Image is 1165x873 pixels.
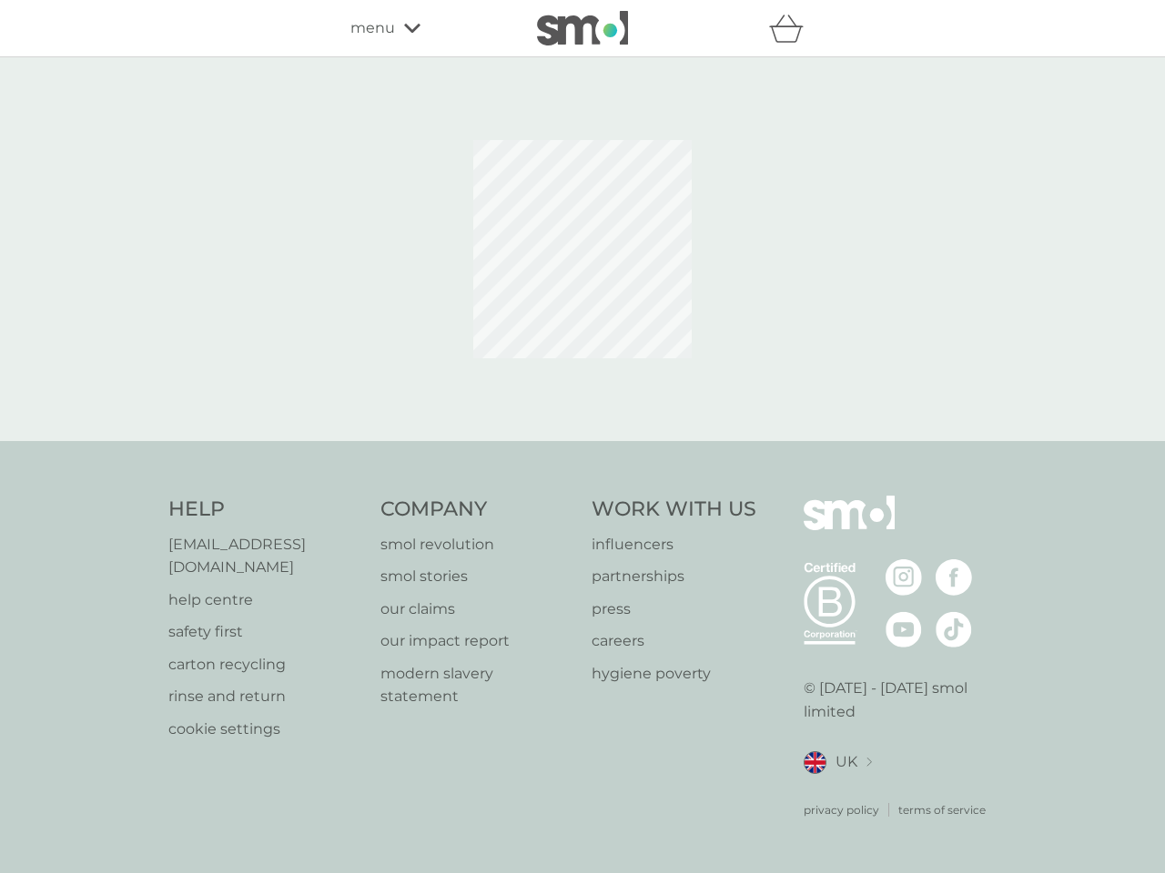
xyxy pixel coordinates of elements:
a: privacy policy [804,801,879,818]
img: visit the smol Instagram page [886,559,922,596]
div: basket [769,10,815,46]
a: cookie settings [168,717,362,741]
a: help centre [168,588,362,612]
span: menu [350,16,395,40]
img: visit the smol Facebook page [936,559,972,596]
a: our claims [380,597,574,621]
p: © [DATE] - [DATE] smol limited [804,677,998,723]
a: smol stories [380,565,574,588]
a: safety first [168,620,362,644]
a: press [592,597,756,621]
a: smol revolution [380,533,574,557]
a: [EMAIL_ADDRESS][DOMAIN_NAME] [168,533,362,579]
a: influencers [592,533,756,557]
h4: Help [168,496,362,524]
h4: Company [380,496,574,524]
a: careers [592,629,756,653]
a: our impact report [380,629,574,653]
img: visit the smol Youtube page [886,611,922,647]
span: UK [836,750,857,774]
img: select a new location [866,758,872,768]
img: visit the smol Tiktok page [936,611,972,647]
a: rinse and return [168,685,362,708]
a: carton recycling [168,653,362,677]
img: smol [804,496,895,557]
a: modern slavery statement [380,662,574,708]
a: partnerships [592,565,756,588]
img: UK flag [804,751,826,774]
a: terms of service [898,801,986,818]
a: hygiene poverty [592,662,756,686]
h4: Work With Us [592,496,756,524]
img: smol [537,11,628,45]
